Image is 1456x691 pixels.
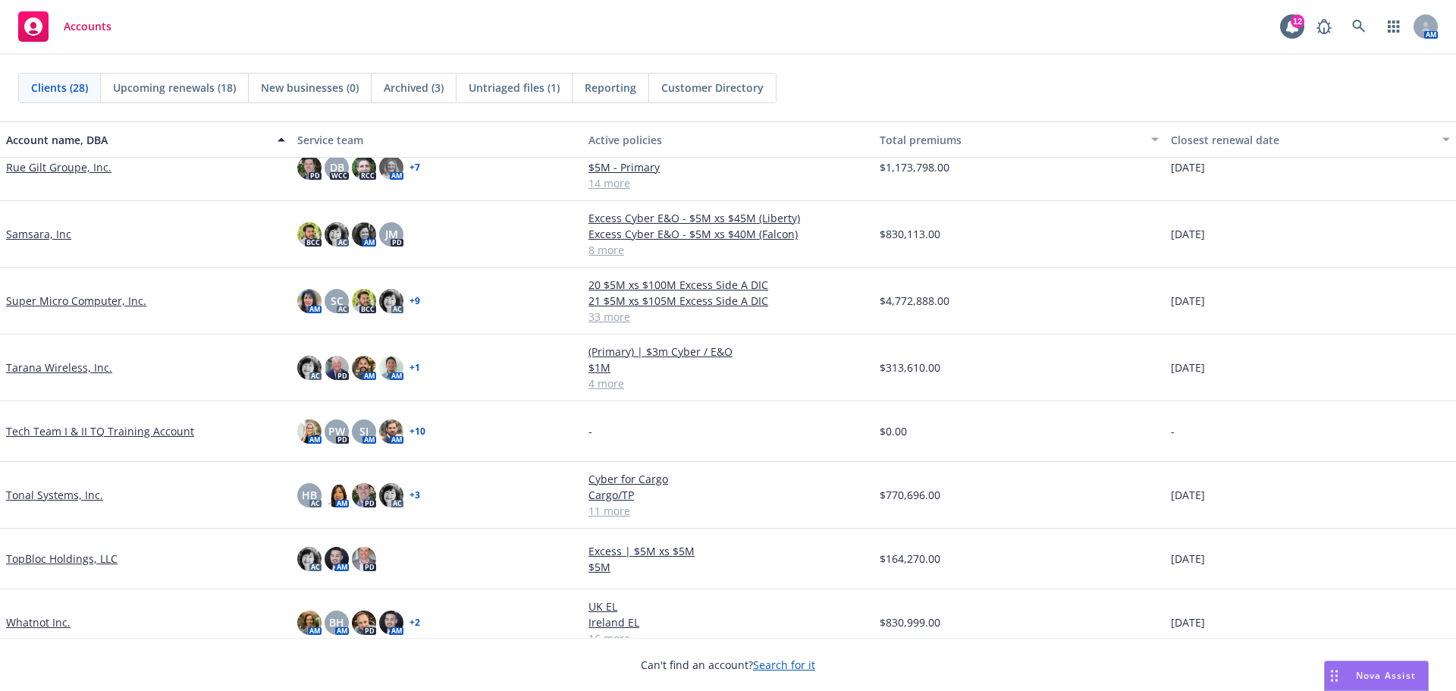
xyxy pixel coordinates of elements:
span: [DATE] [1171,293,1205,309]
a: TopBloc Holdings, LLC [6,551,118,567]
img: photo [297,356,322,380]
div: Total premiums [880,132,1142,148]
span: Archived (3) [384,80,444,96]
a: Excess Cyber E&O - $5M xs $45M (Liberty) [588,210,868,226]
span: $830,999.00 [880,614,940,630]
button: Active policies [582,121,874,158]
a: 16 more [588,630,868,646]
span: - [588,423,592,439]
span: [DATE] [1171,226,1205,242]
a: 21 $5M xs $105M Excess Side A DIC [588,293,868,309]
span: [DATE] [1171,614,1205,630]
a: Tonal Systems, Inc. [6,487,103,503]
span: Reporting [585,80,636,96]
a: $5M - Primary [588,159,868,175]
a: UK EL [588,598,868,614]
img: photo [352,289,376,313]
a: Rue Gilt Groupe, Inc. [6,159,111,175]
a: + 1 [409,363,420,372]
span: SJ [359,423,369,439]
a: Cargo/TP [588,487,868,503]
span: [DATE] [1171,551,1205,567]
a: 8 more [588,242,868,258]
span: Customer Directory [661,80,764,96]
img: photo [379,289,403,313]
img: photo [325,222,349,247]
div: 12 [1291,14,1304,28]
a: Tarana Wireless, Inc. [6,360,112,375]
img: photo [297,419,322,444]
div: Account name, DBA [6,132,268,148]
a: + 3 [409,491,420,500]
a: Excess | $5M xs $5M [588,543,868,559]
a: + 7 [409,163,420,172]
a: (Primary) | $3m Cyber / E&O [588,344,868,360]
span: PW [328,423,345,439]
img: photo [352,611,376,635]
a: Ireland EL [588,614,868,630]
a: 11 more [588,503,868,519]
a: 33 more [588,309,868,325]
img: photo [352,547,376,571]
img: photo [352,483,376,507]
img: photo [297,547,322,571]
img: photo [297,155,322,180]
a: Tech Team I & II TQ Training Account [6,423,194,439]
span: Accounts [64,20,111,33]
a: Switch app [1379,11,1409,42]
a: Cyber for Cargo [588,471,868,487]
span: Upcoming renewals (18) [113,80,236,96]
span: Can't find an account? [641,657,815,673]
img: photo [352,222,376,247]
span: [DATE] [1171,360,1205,375]
span: [DATE] [1171,487,1205,503]
img: photo [379,356,403,380]
button: Nova Assist [1324,661,1429,691]
span: Nova Assist [1356,669,1416,682]
span: Untriaged files (1) [469,80,560,96]
span: $770,696.00 [880,487,940,503]
img: photo [379,419,403,444]
span: DB [330,159,344,175]
div: Drag to move [1325,661,1344,690]
img: photo [297,222,322,247]
span: $313,610.00 [880,360,940,375]
span: $164,270.00 [880,551,940,567]
img: photo [352,155,376,180]
a: $1M [588,360,868,375]
span: JM [385,226,398,242]
a: Super Micro Computer, Inc. [6,293,146,309]
a: Samsara, Inc [6,226,71,242]
button: Service team [291,121,582,158]
span: $4,772,888.00 [880,293,949,309]
a: + 10 [409,427,425,436]
a: + 2 [409,618,420,627]
span: HB [302,487,317,503]
a: 20 $5M xs $100M Excess Side A DIC [588,277,868,293]
span: [DATE] [1171,159,1205,175]
a: 4 more [588,375,868,391]
a: Whatnot Inc. [6,614,71,630]
img: photo [325,547,349,571]
img: photo [379,155,403,180]
div: Active policies [588,132,868,148]
span: Clients (28) [31,80,88,96]
img: photo [325,356,349,380]
img: photo [352,356,376,380]
button: Closest renewal date [1165,121,1456,158]
img: photo [297,289,322,313]
span: $1,173,798.00 [880,159,949,175]
img: photo [325,483,349,507]
img: photo [297,611,322,635]
img: photo [379,483,403,507]
a: $5M [588,559,868,575]
img: photo [379,611,403,635]
span: SC [331,293,344,309]
a: + 9 [409,297,420,306]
